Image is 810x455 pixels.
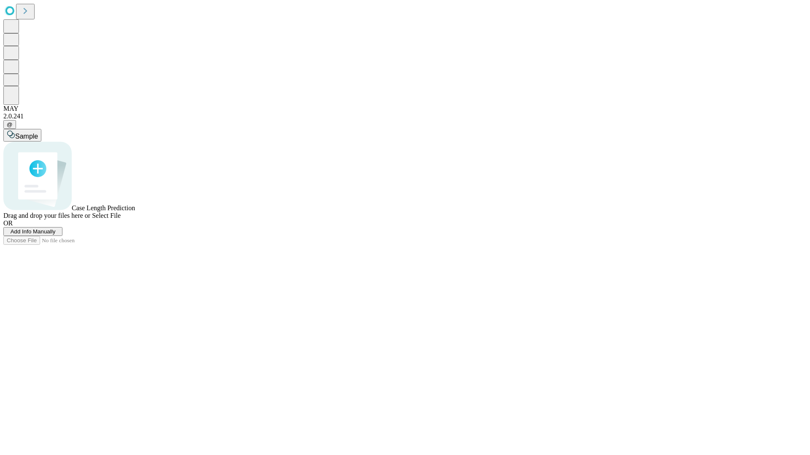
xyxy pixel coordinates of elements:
span: Drag and drop your files here or [3,212,90,219]
button: Add Info Manually [3,227,62,236]
button: Sample [3,129,41,142]
span: @ [7,121,13,128]
div: 2.0.241 [3,112,807,120]
div: MAY [3,105,807,112]
span: Add Info Manually [11,228,56,235]
span: Case Length Prediction [72,204,135,211]
span: OR [3,219,13,227]
span: Sample [15,133,38,140]
span: Select File [92,212,121,219]
button: @ [3,120,16,129]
